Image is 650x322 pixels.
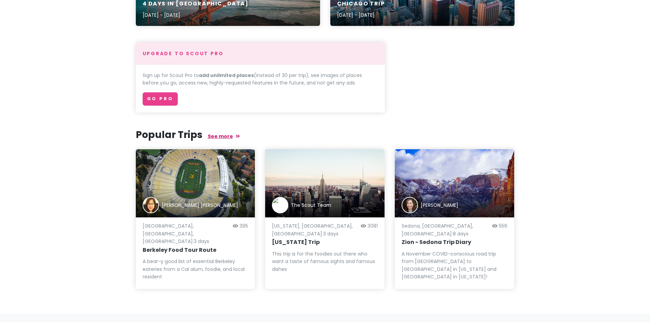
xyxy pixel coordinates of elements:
p: Sedona, [GEOGRAPHIC_DATA], [GEOGRAPHIC_DATA] · 8 days [402,222,489,237]
span: 3081 [367,223,378,229]
h6: [US_STATE] Trip [272,239,378,246]
h6: 4 Days in [GEOGRAPHIC_DATA] [143,0,249,7]
p: Sign up for Scout Pro to (instead of 30 per trip), see images of places before you go, access new... [143,72,378,87]
h6: Berkeley Food Tour Route [143,247,248,254]
a: mountains in winterTrip author[PERSON_NAME]Sedona, [GEOGRAPHIC_DATA], [GEOGRAPHIC_DATA]·8 days556... [395,149,514,289]
h3: Popular Trips [136,129,515,141]
div: The Scout Team [291,201,331,209]
a: shallow focus photography of seashore with waves under orange sunsetTrip author[PERSON_NAME] [PER... [136,149,255,289]
div: This trip is for the foodies out there who want a taste of famous sights and famous dishes [272,250,378,273]
h4: Upgrade to Scout Pro [143,50,378,57]
p: [GEOGRAPHIC_DATA], [GEOGRAPHIC_DATA], [GEOGRAPHIC_DATA] · 3 days [143,222,230,245]
h6: Chicago Trip [337,0,385,7]
div: [PERSON_NAME] [PERSON_NAME] [162,201,238,209]
img: Trip author [272,197,288,213]
a: Trip authorThe Scout Team[US_STATE], [GEOGRAPHIC_DATA], [GEOGRAPHIC_DATA]·3 days3081[US_STATE] Tr... [265,149,385,289]
a: See more [208,133,240,140]
div: A bear-y good list of essential Berkeley eateries from a Cal alum, foodie, and local resident [143,258,248,280]
h6: Zion - Sedona Trip Diary [402,239,507,246]
strong: add unlimited places [199,72,254,79]
span: 556 [499,223,507,229]
p: [DATE] - [DATE] [337,11,385,19]
div: A November COVID-conscious road trip from [GEOGRAPHIC_DATA] to [GEOGRAPHIC_DATA] in [US_STATE] an... [402,250,507,281]
p: [US_STATE], [GEOGRAPHIC_DATA], [GEOGRAPHIC_DATA] · 3 days [272,222,358,237]
img: Trip author [402,197,418,213]
img: Trip author [143,197,159,213]
a: Go Pro [143,92,178,106]
span: 395 [240,223,248,229]
div: [PERSON_NAME] [421,201,458,209]
p: [DATE] - [DATE] [143,11,249,19]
